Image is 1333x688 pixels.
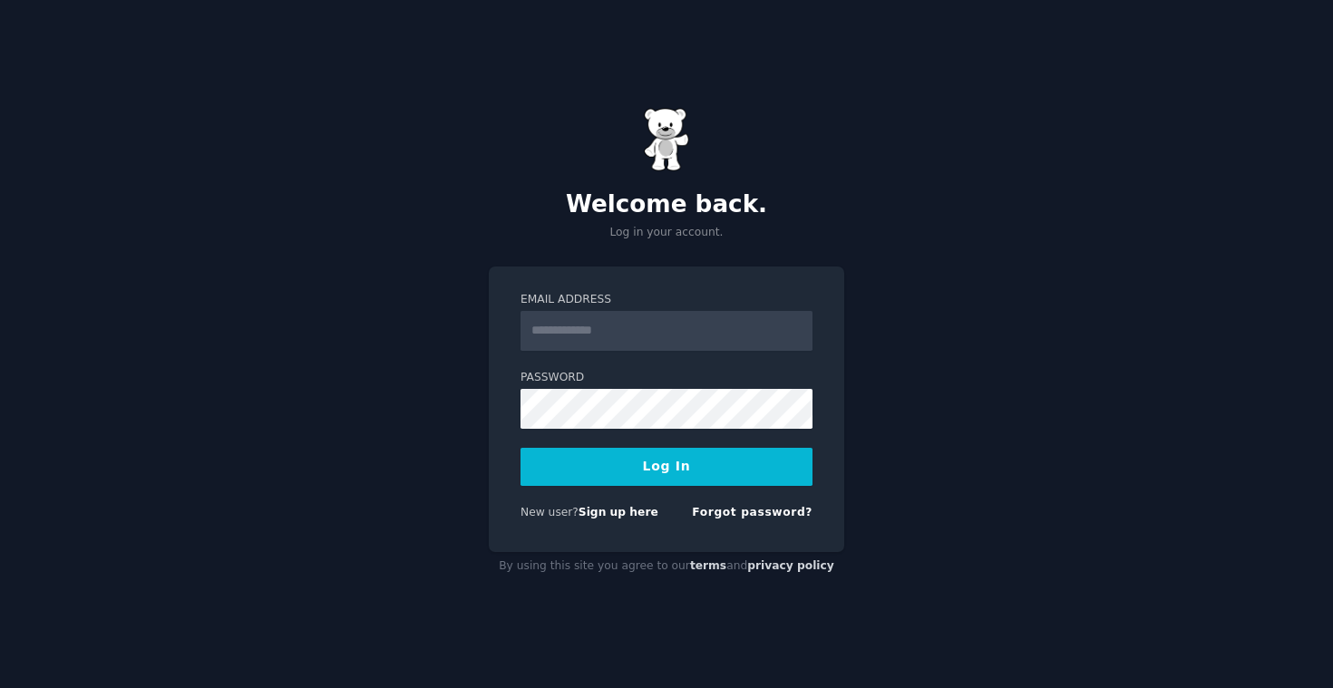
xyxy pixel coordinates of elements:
[579,506,658,518] a: Sign up here
[521,370,812,386] label: Password
[489,552,844,581] div: By using this site you agree to our and
[489,190,844,219] h2: Welcome back.
[747,559,834,572] a: privacy policy
[690,559,726,572] a: terms
[521,292,812,308] label: Email Address
[692,506,812,518] a: Forgot password?
[521,506,579,518] span: New user?
[644,108,689,171] img: Gummy Bear
[521,448,812,486] button: Log In
[489,225,844,241] p: Log in your account.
